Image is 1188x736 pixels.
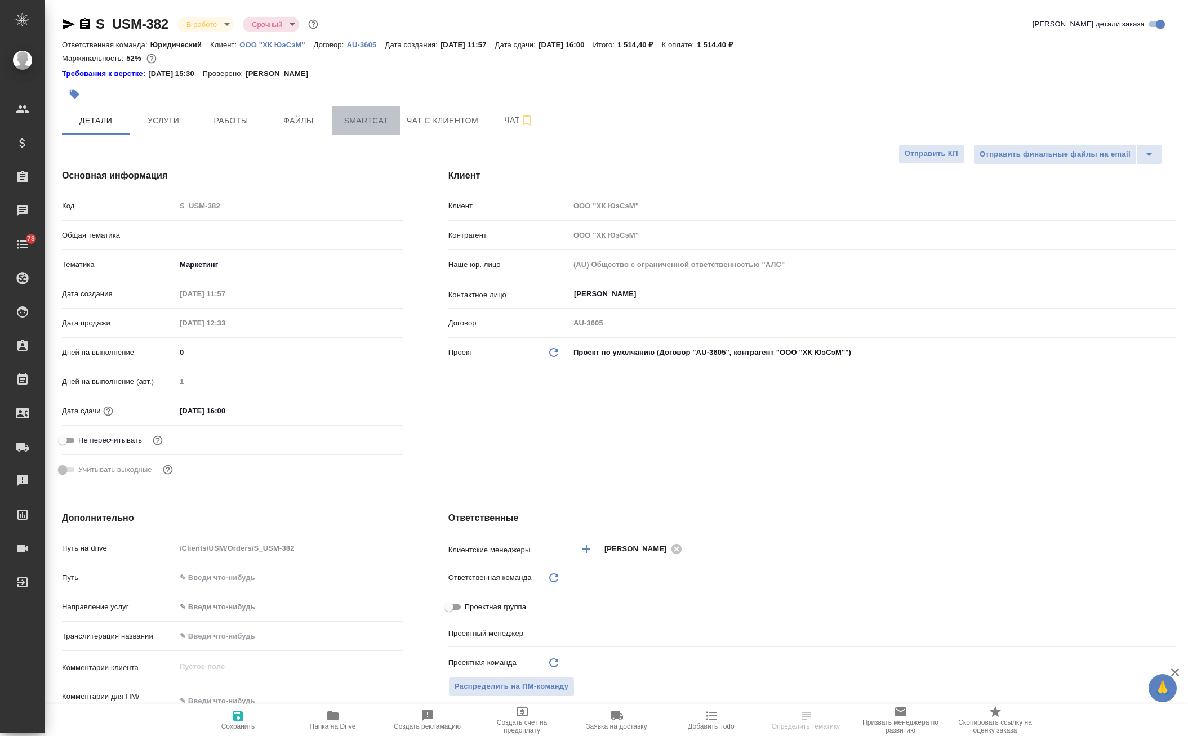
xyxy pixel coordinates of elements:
span: Призвать менеджера по развитию [860,719,941,734]
h4: Ответственные [448,511,1176,525]
button: Скопировать ссылку для ЯМессенджера [62,17,75,31]
p: Юридический [150,41,210,49]
button: Сохранить [191,704,286,736]
p: Общая тематика [62,230,176,241]
p: Проверено: [203,68,246,79]
div: В работе [177,17,234,32]
button: Распределить на ПМ-команду [448,677,575,697]
a: Требования к верстке: [62,68,148,79]
p: Дата продажи [62,318,176,329]
a: S_USM-382 [96,16,168,32]
p: 52% [126,54,144,63]
span: Создать счет на предоплату [482,719,563,734]
div: В работе [243,17,299,32]
button: 🙏 [1149,674,1177,702]
button: Определить тематику [759,704,853,736]
span: 🙏 [1153,676,1172,700]
p: Проектная команда [448,657,517,668]
p: Маржинальность: [62,54,126,63]
h4: Основная информация [62,169,403,182]
button: 600.00 RUB; [144,51,159,66]
p: 1 514,40 ₽ [617,41,662,49]
p: К оплате: [662,41,697,49]
p: Клиент [448,200,569,212]
p: Путь [62,572,176,583]
p: Договор: [314,41,347,49]
p: Клиентские менеджеры [448,545,569,556]
input: Пустое поле [176,286,274,302]
button: Отправить финальные файлы на email [973,144,1137,164]
span: Сохранить [221,722,255,730]
span: Отправить финальные файлы на email [980,148,1131,161]
input: ✎ Введи что-нибудь [176,628,403,644]
span: Папка на Drive [310,722,356,730]
p: Направление услуг [62,601,176,613]
span: 78 [20,233,42,244]
button: Создать рекламацию [380,704,475,736]
p: Проект [448,347,473,358]
p: 1 514,40 ₽ [697,41,741,49]
button: В работе [183,20,220,29]
input: Пустое поле [569,256,1176,273]
p: AU-3605 [346,41,385,49]
button: Добавить тэг [62,82,87,106]
span: Услуги [136,114,190,128]
button: Скопировать ссылку [78,17,92,31]
button: Отправить КП [898,144,964,164]
input: Пустое поле [176,373,403,390]
input: Пустое поле [176,315,274,331]
div: ​ [176,226,403,245]
button: Open [1169,548,1172,550]
span: [PERSON_NAME] детали заказа [1033,19,1145,30]
p: Дата создания [62,288,176,300]
div: [PERSON_NAME] [604,542,686,556]
div: ​ [569,568,1176,587]
button: Доп статусы указывают на важность/срочность заказа [306,17,321,32]
p: Дата сдачи: [495,41,539,49]
div: Нажми, чтобы открыть папку с инструкцией [62,68,148,79]
input: Пустое поле [569,315,1176,331]
button: Папка на Drive [286,704,380,736]
input: Пустое поле [569,227,1176,243]
button: Выбери, если сб и вс нужно считать рабочими днями для выполнения заказа. [161,462,175,477]
input: Пустое поле [176,198,403,214]
input: ✎ Введи что-нибудь [176,344,403,360]
button: Open [1169,631,1172,634]
p: [DATE] 15:30 [148,68,203,79]
p: Ответственная команда: [62,41,150,49]
p: Комментарии для ПМ/исполнителей [62,691,176,713]
p: Итого: [593,41,617,49]
p: Путь на drive [62,543,176,554]
p: Контрагент [448,230,569,241]
p: Контактное лицо [448,289,569,301]
p: Код [62,200,176,212]
span: Работы [204,114,258,128]
button: Если добавить услуги и заполнить их объемом, то дата рассчитается автоматически [101,404,115,418]
p: Договор [448,318,569,329]
span: Заявка на доставку [586,722,647,730]
input: Пустое поле [569,198,1176,214]
button: Включи, если не хочешь, чтобы указанная дата сдачи изменилась после переставления заказа в 'Подтв... [150,433,165,448]
span: Добавить Todo [688,722,734,730]
input: ✎ Введи что-нибудь [176,403,274,419]
svg: Подписаться [520,114,533,127]
button: Создать счет на предоплату [475,704,569,736]
span: Скопировать ссылку на оценку заказа [955,719,1036,734]
span: Распределить на ПМ-команду [455,680,569,693]
span: Чат [492,113,546,127]
button: Скопировать ссылку на оценку заказа [948,704,1043,736]
p: Проектный менеджер [448,628,569,639]
a: AU-3605 [346,39,385,49]
button: Срочный [248,20,286,29]
div: Маркетинг [176,255,403,274]
p: Ответственная команда [448,572,532,583]
p: Тематика [62,259,176,270]
button: Добавить менеджера [573,536,600,563]
input: Пустое поле [176,540,403,556]
p: Дата создания: [385,41,440,49]
button: Заявка на доставку [569,704,664,736]
span: В заказе уже есть ответственный ПМ или ПМ группа [448,677,575,697]
div: ✎ Введи что-нибудь [176,597,403,617]
span: Отправить КП [905,148,958,160]
span: Определить тематику [772,722,840,730]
